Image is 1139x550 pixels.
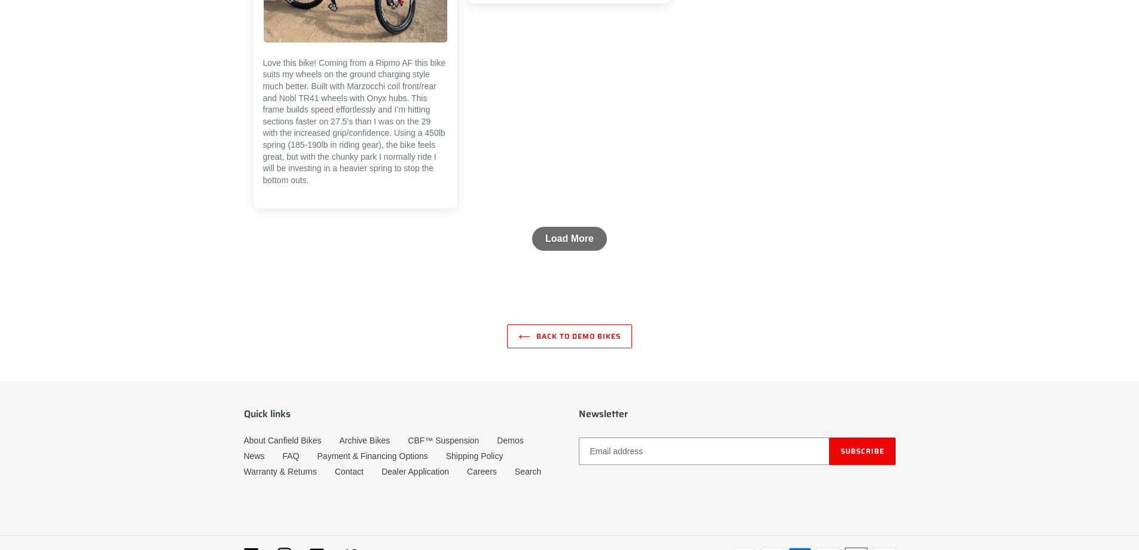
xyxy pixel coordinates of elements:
[829,437,896,465] button: Subscribe
[283,451,300,461] a: FAQ
[408,436,479,445] a: CBF™ Suspension
[515,467,541,476] a: Search
[467,467,497,476] a: Careers
[841,445,884,457] span: Subscribe
[244,408,561,420] p: Quick links
[381,467,449,476] a: Dealer Application
[507,324,631,348] a: Back to DEMO BIKES
[579,437,829,465] input: Email address
[244,451,265,461] a: News
[263,57,448,187] p: Love this bike! Coming from a Ripmo AF this bike suits my wheels on the ground charging style muc...
[244,436,322,445] a: About Canfield Bikes
[335,467,364,476] a: Contact
[244,467,317,476] a: Warranty & Returns
[446,451,503,461] a: Shipping Policy
[339,436,390,445] a: Archive Bikes
[317,451,428,461] a: Payment & Financing Options
[532,227,607,251] a: Load More
[497,436,523,445] a: Demos
[579,408,896,420] p: Newsletter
